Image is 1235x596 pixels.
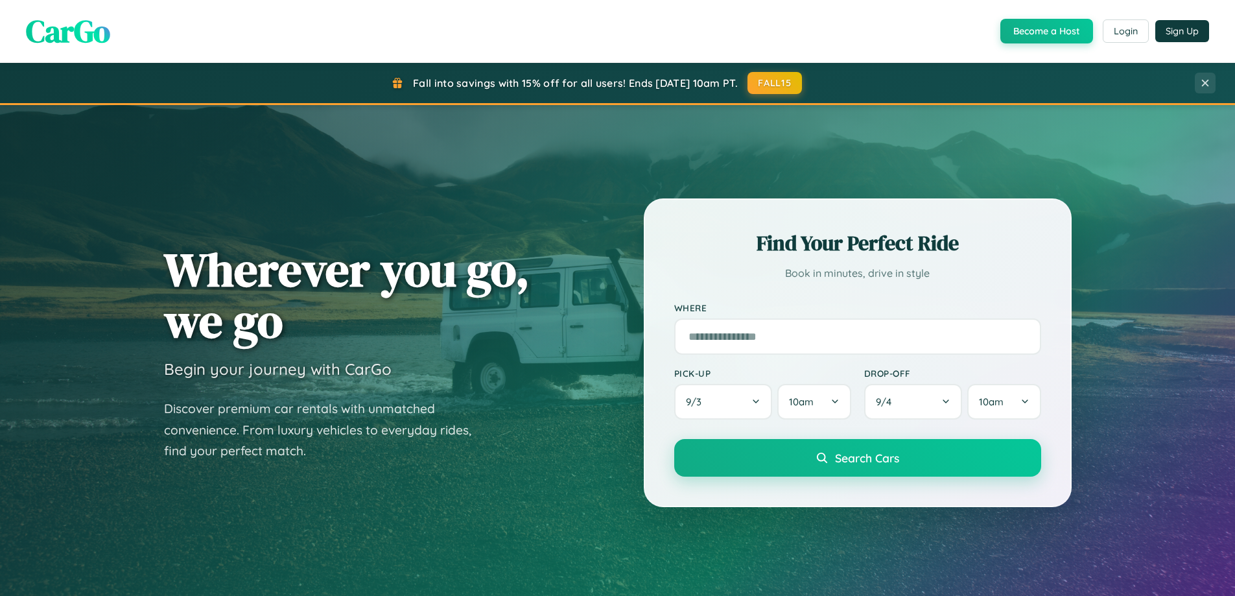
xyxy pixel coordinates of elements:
[747,72,802,94] button: FALL15
[835,451,899,465] span: Search Cars
[777,384,851,420] button: 10am
[413,77,738,89] span: Fall into savings with 15% off for all users! Ends [DATE] 10am PT.
[1000,19,1093,43] button: Become a Host
[164,244,530,346] h1: Wherever you go, we go
[164,398,488,462] p: Discover premium car rentals with unmatched convenience. From luxury vehicles to everyday rides, ...
[979,396,1004,408] span: 10am
[864,384,963,420] button: 9/4
[674,229,1041,257] h2: Find Your Perfect Ride
[1155,20,1209,42] button: Sign Up
[674,384,773,420] button: 9/3
[789,396,814,408] span: 10am
[674,368,851,379] label: Pick-up
[864,368,1041,379] label: Drop-off
[967,384,1041,420] button: 10am
[876,396,898,408] span: 9 / 4
[164,359,392,379] h3: Begin your journey with CarGo
[674,302,1041,313] label: Where
[1103,19,1149,43] button: Login
[674,439,1041,477] button: Search Cars
[26,10,110,53] span: CarGo
[686,396,708,408] span: 9 / 3
[674,264,1041,283] p: Book in minutes, drive in style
